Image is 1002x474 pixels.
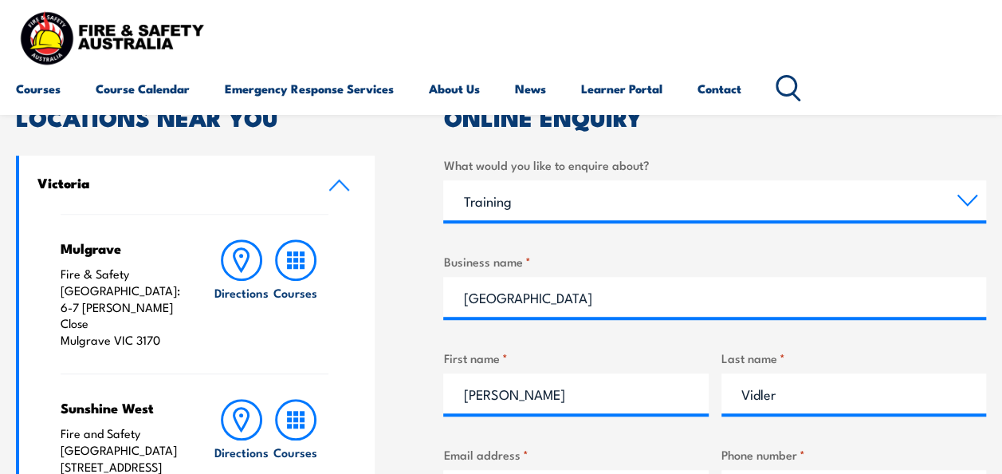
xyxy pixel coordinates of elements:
[443,156,986,174] label: What would you like to enquire about?
[214,284,269,301] h6: Directions
[214,444,269,460] h6: Directions
[61,266,185,349] p: Fire & Safety [GEOGRAPHIC_DATA]: 6-7 [PERSON_NAME] Close Mulgrave VIC 3170
[215,239,269,349] a: Directions
[96,69,190,108] a: Course Calendar
[273,444,317,460] h6: Courses
[443,252,986,271] label: Business name
[443,445,708,464] label: Email address
[721,349,986,367] label: Last name
[429,69,480,108] a: About Us
[37,174,304,192] h4: Victoria
[61,399,185,417] h4: Sunshine West
[273,284,317,301] h6: Courses
[443,349,708,367] label: First name
[697,69,741,108] a: Contact
[16,69,61,108] a: Courses
[443,106,986,127] h2: ONLINE ENQUIRY
[515,69,546,108] a: News
[581,69,662,108] a: Learner Portal
[19,156,375,214] a: Victoria
[225,69,394,108] a: Emergency Response Services
[16,106,375,127] h2: LOCATIONS NEAR YOU
[269,239,322,349] a: Courses
[61,239,185,257] h4: Mulgrave
[721,445,986,464] label: Phone number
